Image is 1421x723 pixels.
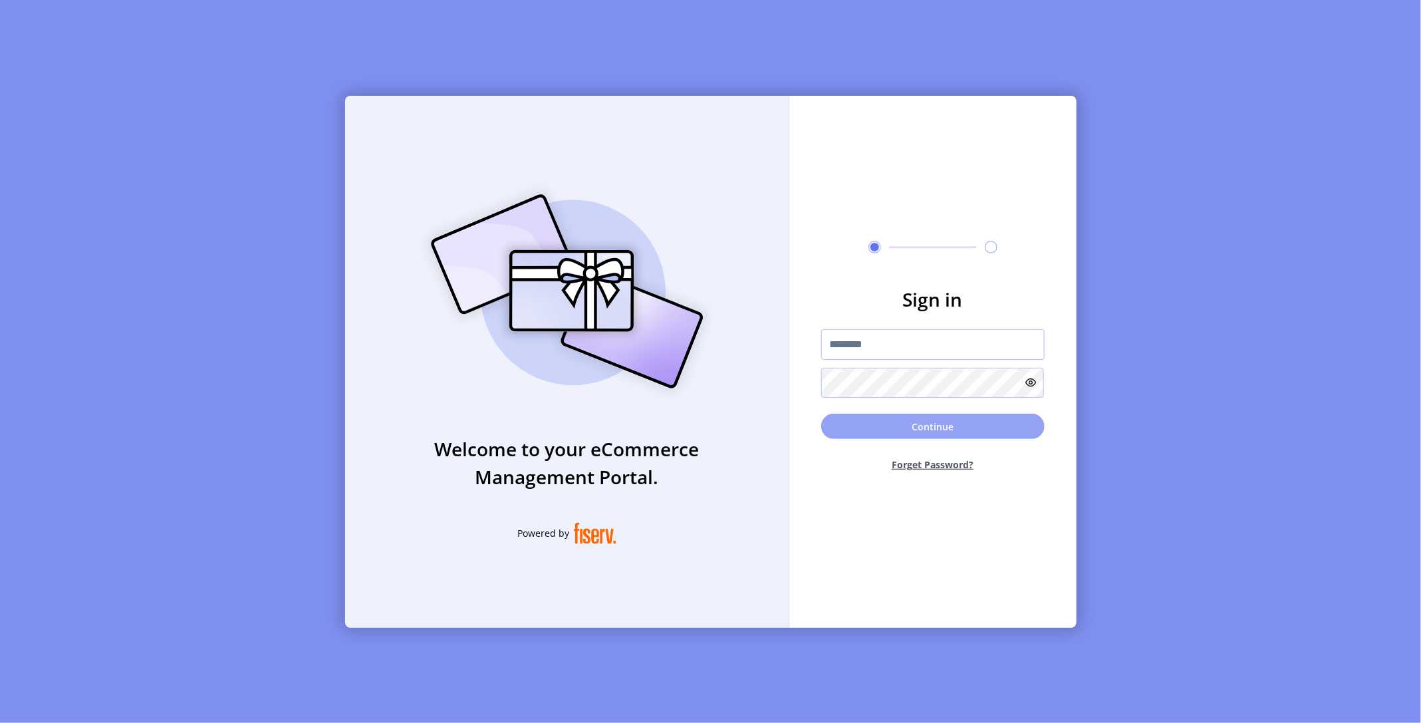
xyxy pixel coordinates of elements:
button: Continue [821,414,1045,439]
h3: Welcome to your eCommerce Management Portal. [345,435,789,491]
img: card_Illustration.svg [411,180,723,403]
h3: Sign in [821,285,1045,313]
span: Powered by [518,526,570,540]
button: Forget Password? [821,447,1045,482]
